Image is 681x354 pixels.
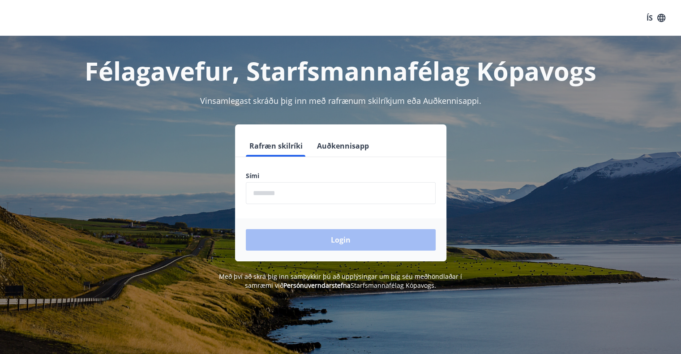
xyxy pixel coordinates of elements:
[29,54,652,88] h1: Félagavefur, Starfsmannafélag Kópavogs
[283,281,351,290] a: Persónuverndarstefna
[246,135,306,157] button: Rafræn skilríki
[313,135,373,157] button: Auðkennisapp
[200,95,481,106] span: Vinsamlegast skráðu þig inn með rafrænum skilríkjum eða Auðkennisappi.
[642,10,670,26] button: ÍS
[246,171,436,180] label: Sími
[219,272,462,290] span: Með því að skrá þig inn samþykkir þú að upplýsingar um þig séu meðhöndlaðar í samræmi við Starfsm...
